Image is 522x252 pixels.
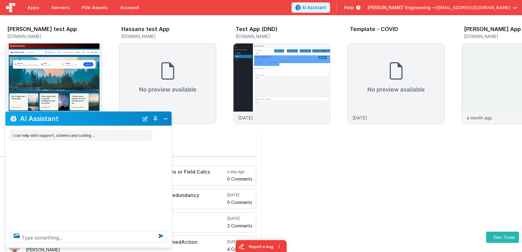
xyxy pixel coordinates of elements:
h3: Test App (DND) [236,26,278,32]
span: Help [344,5,354,11]
p: [DATE] [238,115,253,121]
p: I can help with support, schema and coding ... [13,132,149,139]
button: AI Assistant [292,2,330,13]
p: [DATE] [353,115,367,121]
p: a month ago [467,115,492,121]
h5: 0 Comments [227,200,252,205]
h5: [DATE] [227,216,252,221]
h5: 2 Comments [227,223,252,228]
h3: [PERSON_NAME] App [464,26,521,32]
button: Dev Tools [486,232,519,243]
span: [EMAIL_ADDRESS][DOMAIN_NAME] [436,5,510,11]
span: Servers [51,5,70,11]
span: AI Assistant [302,5,326,11]
h5: a day ago [227,169,252,174]
h3: Hassans test App [121,26,169,32]
button: Toggle Pin [151,114,160,123]
h5: [DOMAIN_NAME] [236,34,330,39]
h5: [DATE] [227,240,252,244]
h5: 4 Comments [227,247,252,251]
h2: AI Assistant [20,115,139,122]
button: Close [162,114,169,123]
h3: [PERSON_NAME] test App [7,26,77,32]
h3: Template - COVID [350,26,398,32]
h5: [DATE] [227,193,252,198]
h5: [PERSON_NAME] [26,247,226,252]
span: Apps [27,5,39,11]
span: File Assets [82,5,108,11]
h5: [DOMAIN_NAME] [121,34,216,39]
h5: 0 Comments [227,177,252,181]
span: [PERSON_NAME]' Engineering — [368,5,436,11]
button: [PERSON_NAME]' Engineering — [EMAIL_ADDRESS][DOMAIN_NAME] [368,5,517,11]
button: New Chat [141,114,149,123]
h5: [DOMAIN_NAME] [7,34,102,39]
